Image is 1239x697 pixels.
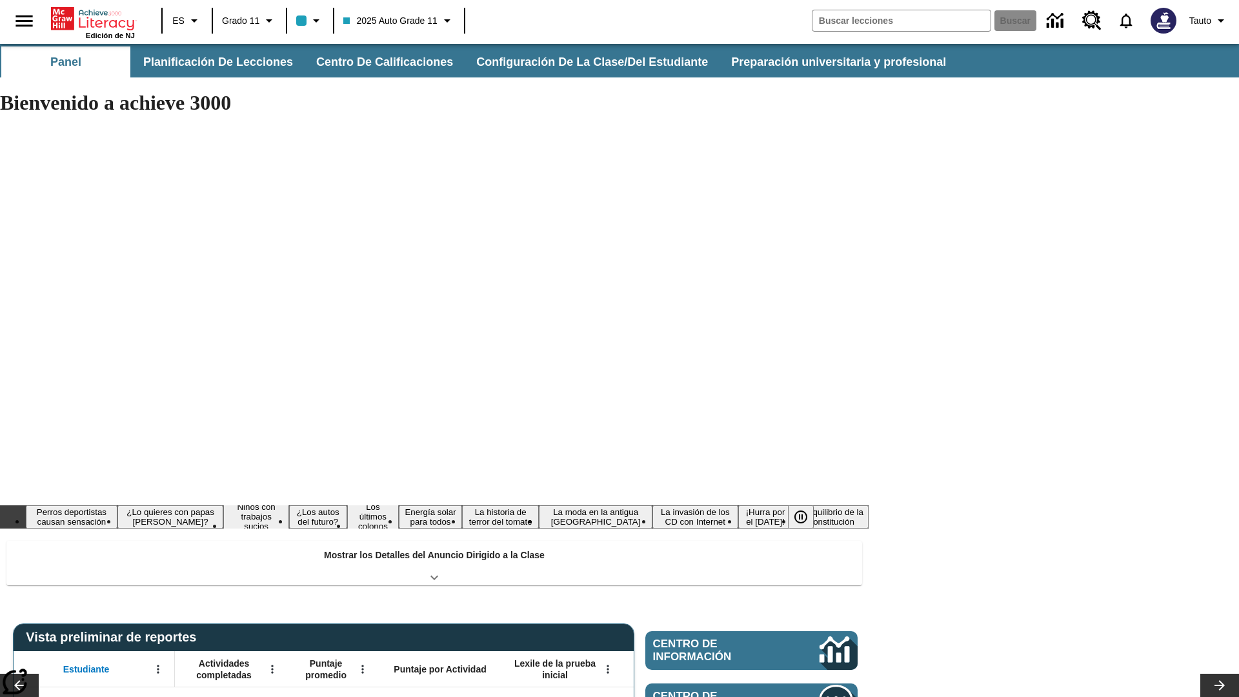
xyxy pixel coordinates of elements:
span: Edición de NJ [86,32,135,39]
a: Portada [51,6,135,32]
button: Diapositiva 1 Perros deportistas causan sensación [26,505,117,529]
button: Diapositiva 10 ¡Hurra por el Día de la Constitución! [738,505,793,529]
span: ES [172,14,185,28]
span: 2025 Auto Grade 11 [343,14,437,28]
a: Centro de información [1039,3,1074,39]
button: Escoja un nuevo avatar [1143,4,1184,37]
button: Diapositiva 11 El equilibrio de la Constitución [792,505,869,529]
button: Clase: 2025 Auto Grade 11, Selecciona una clase [338,9,459,32]
button: Diapositiva 3 Niños con trabajos sucios [223,500,288,533]
button: Diapositiva 6 Energía solar para todos [399,505,462,529]
button: Diapositiva 5 Los últimos colonos [347,500,399,533]
button: Abrir menú [598,660,618,679]
a: Notificaciones [1109,4,1143,37]
span: Puntaje promedio [295,658,357,681]
button: Configuración de la clase/del estudiante [466,46,718,77]
button: Diapositiva 7 La historia de terror del tomate [462,505,539,529]
button: Abrir el menú lateral [5,2,43,40]
button: Diapositiva 4 ¿Los autos del futuro? [289,505,347,529]
button: Diapositiva 8 La moda en la antigua Roma [539,505,652,529]
span: Lexile de la prueba inicial [508,658,602,681]
button: Centro de calificaciones [306,46,463,77]
span: Vista preliminar de reportes [26,630,203,645]
button: Perfil/Configuración [1184,9,1234,32]
input: Buscar campo [812,10,991,31]
img: Avatar [1151,8,1176,34]
div: Mostrar los Detalles del Anuncio Dirigido a la Clase [6,541,862,585]
span: Estudiante [63,663,110,675]
a: Centro de información [645,631,858,670]
span: Actividades completadas [181,658,267,681]
button: Carrusel de lecciones, seguir [1200,674,1239,697]
button: Planificación de lecciones [133,46,303,77]
button: El color de la clase es azul claro. Cambiar el color de la clase. [291,9,329,32]
button: Panel [1,46,130,77]
button: Grado: Grado 11, Elige un grado [217,9,282,32]
button: Preparación universitaria y profesional [721,46,956,77]
button: Abrir menú [263,660,282,679]
button: Diapositiva 2 ¿Lo quieres con papas fritas? [117,505,224,529]
button: Abrir menú [148,660,168,679]
span: Grado 11 [222,14,259,28]
button: Pausar [788,505,814,529]
p: Mostrar los Detalles del Anuncio Dirigido a la Clase [324,549,545,562]
span: Puntaje por Actividad [394,663,486,675]
button: Lenguaje: ES, Selecciona un idioma [166,9,208,32]
a: Centro de recursos, Se abrirá en una pestaña nueva. [1074,3,1109,38]
button: Abrir menú [353,660,372,679]
div: Pausar [788,505,827,529]
span: Centro de información [653,638,775,663]
button: Diapositiva 9 La invasión de los CD con Internet [652,505,738,529]
div: Portada [51,5,135,39]
span: Tauto [1189,14,1211,28]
